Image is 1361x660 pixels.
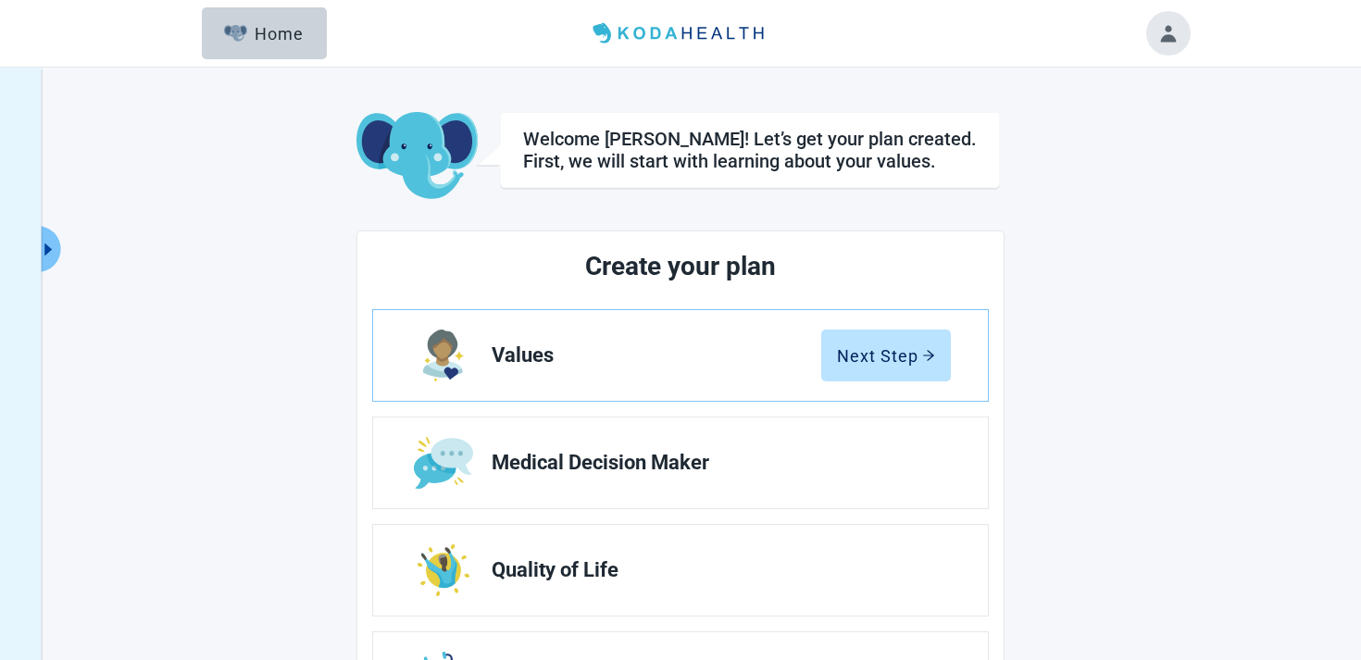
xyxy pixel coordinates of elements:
[202,7,327,59] button: ElephantHome
[821,330,951,381] button: Next Steparrow-right
[224,25,247,42] img: Elephant
[492,452,936,474] span: Medical Decision Maker
[585,19,776,48] img: Koda Health
[373,310,988,401] a: Edit Values section
[356,112,478,201] img: Koda Elephant
[523,128,977,172] div: Welcome [PERSON_NAME]! Let’s get your plan created. First, we will start with learning about your...
[224,24,304,43] div: Home
[492,559,936,581] span: Quality of Life
[492,344,821,367] span: Values
[1146,11,1191,56] button: Toggle account menu
[837,346,935,365] div: Next Step
[373,417,988,508] a: Edit Medical Decision Maker section
[922,349,935,362] span: arrow-right
[373,525,988,616] a: Edit Quality of Life section
[40,241,57,258] span: caret-right
[38,226,61,272] button: Expand menu
[442,246,919,287] h2: Create your plan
